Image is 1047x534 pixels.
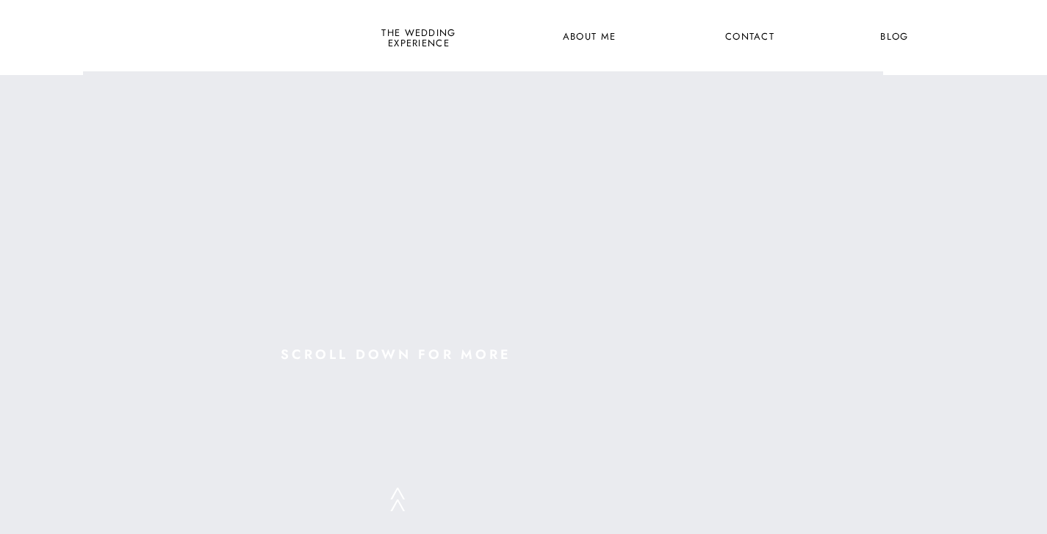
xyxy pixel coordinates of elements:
a: ^^ [386,366,406,516]
p: ^ ^ [386,366,406,516]
a: the wedding experience [379,28,459,47]
a: scroll down for more [269,343,524,363]
a: About Me [554,28,625,47]
a: Contact [723,28,777,47]
a: Blog [868,28,922,47]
